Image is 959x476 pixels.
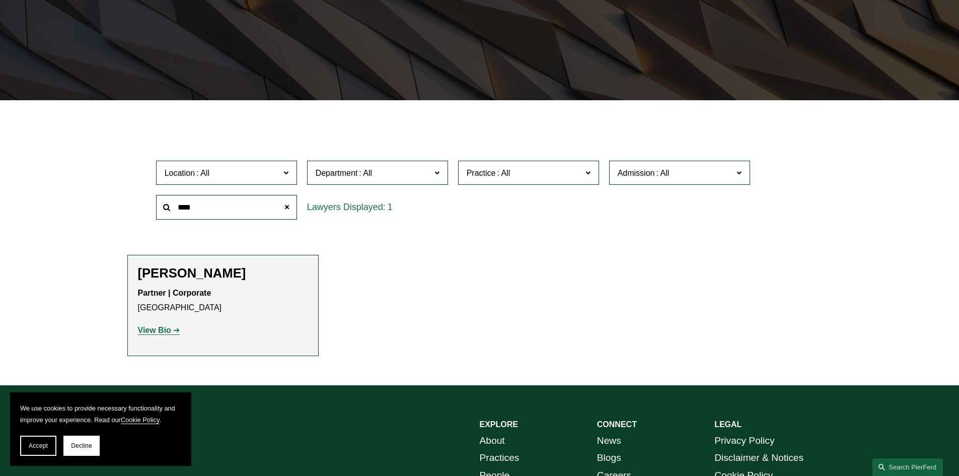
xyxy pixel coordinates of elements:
p: [GEOGRAPHIC_DATA] [138,286,308,315]
strong: CONNECT [597,420,637,429]
h2: [PERSON_NAME] [138,265,308,281]
p: We use cookies to provide necessary functionality and improve your experience. Read our . [20,402,181,426]
a: Cookie Policy [121,416,160,424]
a: News [597,432,621,450]
span: Department [316,169,358,177]
a: Search this site [872,458,943,476]
strong: View Bio [138,326,171,334]
span: Location [165,169,195,177]
section: Cookie banner [10,392,191,466]
strong: EXPLORE [480,420,518,429]
span: Accept [29,442,48,449]
button: Accept [20,436,56,456]
a: About [480,432,505,450]
a: View Bio [138,326,180,334]
span: Admission [618,169,655,177]
span: Decline [71,442,92,449]
span: Practice [467,169,496,177]
span: 1 [388,202,393,212]
a: Privacy Policy [714,432,774,450]
button: Decline [63,436,100,456]
a: Disclaimer & Notices [714,449,803,467]
a: Practices [480,449,520,467]
strong: Partner | Corporate [138,289,211,297]
a: Blogs [597,449,621,467]
strong: LEGAL [714,420,742,429]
